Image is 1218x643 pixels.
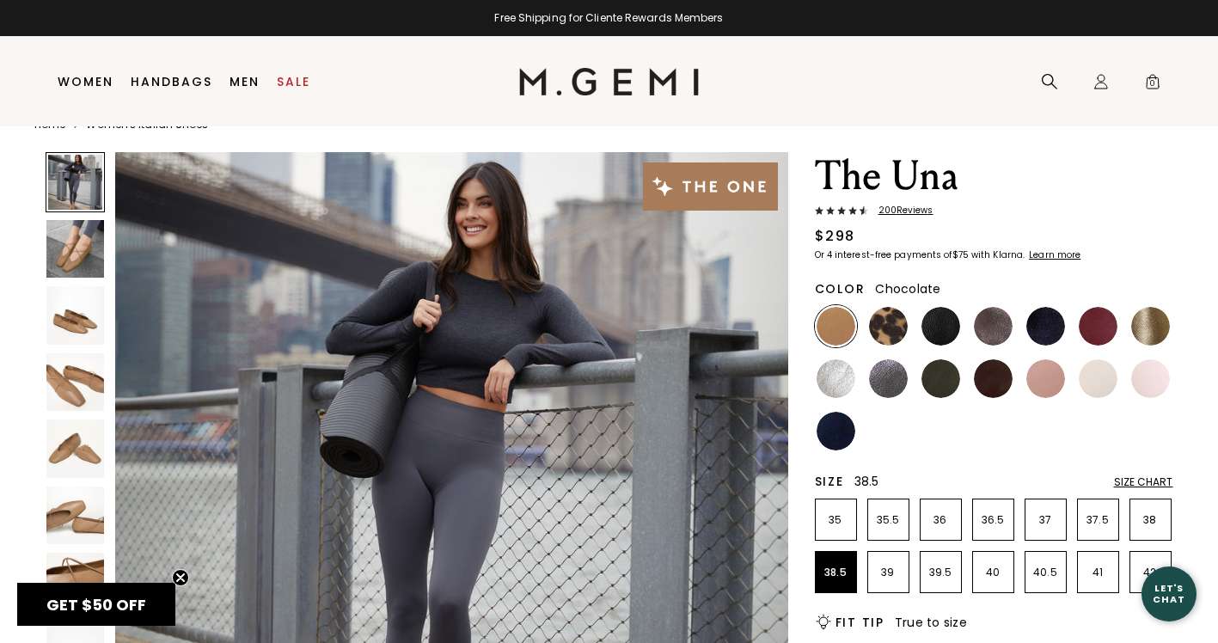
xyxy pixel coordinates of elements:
[1078,513,1118,527] p: 37.5
[1025,566,1066,579] p: 40.5
[817,412,855,450] img: Navy
[46,487,105,545] img: The Una
[277,75,310,89] a: Sale
[1029,248,1080,261] klarna-placement-style-cta: Learn more
[815,475,844,488] h2: Size
[974,307,1013,346] img: Cocoa
[895,614,967,631] span: True to size
[46,553,105,611] img: The Una
[519,68,699,95] img: M.Gemi
[17,583,175,626] div: GET $50 OFFClose teaser
[1141,583,1197,604] div: Let's Chat
[1025,513,1066,527] p: 37
[1131,307,1170,346] img: Gold
[1026,307,1065,346] img: Midnight Blue
[921,307,960,346] img: Black
[815,152,1173,200] h1: The Una
[1078,566,1118,579] p: 41
[46,419,105,478] img: The Una
[1131,359,1170,398] img: Ballerina Pink
[868,205,933,216] span: 200 Review s
[868,566,909,579] p: 39
[131,75,212,89] a: Handbags
[46,353,105,412] img: The Una
[973,513,1013,527] p: 36.5
[952,248,969,261] klarna-placement-style-amount: $75
[172,569,189,586] button: Close teaser
[230,75,260,89] a: Men
[971,248,1027,261] klarna-placement-style-body: with Klarna
[921,566,961,579] p: 39.5
[1144,77,1161,94] span: 0
[1114,475,1173,489] div: Size Chart
[869,307,908,346] img: Leopard Print
[1026,359,1065,398] img: Antique Rose
[1130,566,1171,579] p: 42
[815,226,855,247] div: $298
[854,473,879,490] span: 38.5
[1027,250,1080,260] a: Learn more
[46,594,146,615] span: GET $50 OFF
[875,280,940,297] span: Chocolate
[817,359,855,398] img: Silver
[815,282,866,296] h2: Color
[58,75,113,89] a: Women
[869,359,908,398] img: Gunmetal
[835,615,884,629] h2: Fit Tip
[1079,359,1117,398] img: Ecru
[921,513,961,527] p: 36
[868,513,909,527] p: 35.5
[643,162,777,211] img: The One tag
[815,248,952,261] klarna-placement-style-body: Or 4 interest-free payments of
[1130,513,1171,527] p: 38
[921,359,960,398] img: Military
[46,220,105,279] img: The Una
[46,286,105,345] img: The Una
[973,566,1013,579] p: 40
[817,307,855,346] img: Light Tan
[816,513,856,527] p: 35
[974,359,1013,398] img: Chocolate
[815,205,1173,219] a: 200Reviews
[816,566,856,579] p: 38.5
[1079,307,1117,346] img: Burgundy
